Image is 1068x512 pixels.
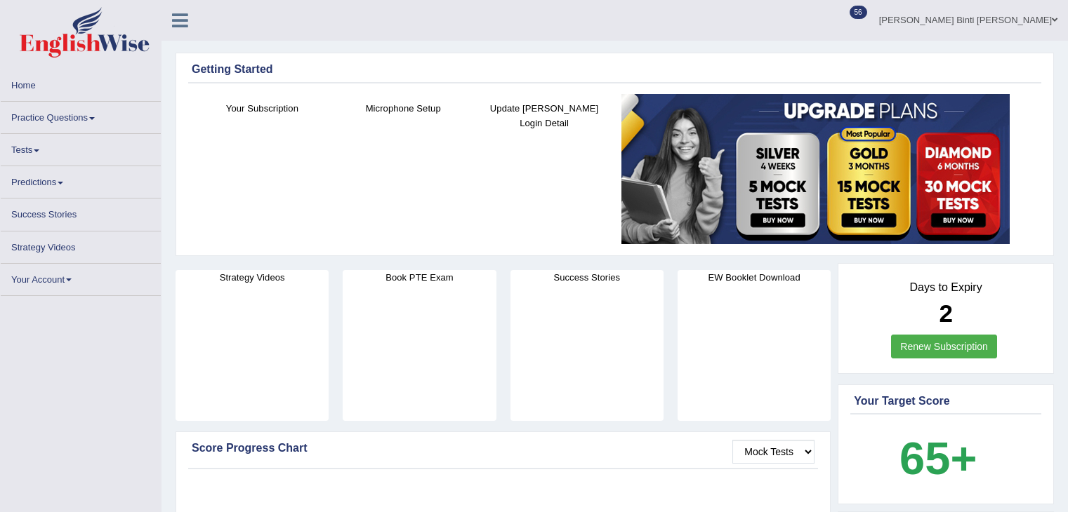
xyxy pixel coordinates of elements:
[891,335,997,358] a: Renew Subscription
[621,94,1010,244] img: small5.jpg
[192,440,815,457] div: Score Progress Chart
[1,231,161,259] a: Strategy Videos
[340,101,467,116] h4: Microphone Setup
[481,101,608,130] h4: Update [PERSON_NAME] Login Detail
[1,264,161,291] a: Your Account
[343,270,496,285] h4: Book PTE Exam
[939,299,952,327] b: 2
[1,69,161,97] a: Home
[1,102,161,129] a: Practice Questions
[854,281,1038,294] h4: Days to Expiry
[678,270,831,285] h4: EW Booklet Download
[899,433,977,484] b: 65+
[1,166,161,194] a: Predictions
[176,270,329,285] h4: Strategy Videos
[510,270,664,285] h4: Success Stories
[854,393,1038,410] div: Your Target Score
[199,101,326,116] h4: Your Subscription
[1,134,161,161] a: Tests
[1,198,161,226] a: Success Stories
[192,61,1038,78] div: Getting Started
[850,6,867,19] span: 56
